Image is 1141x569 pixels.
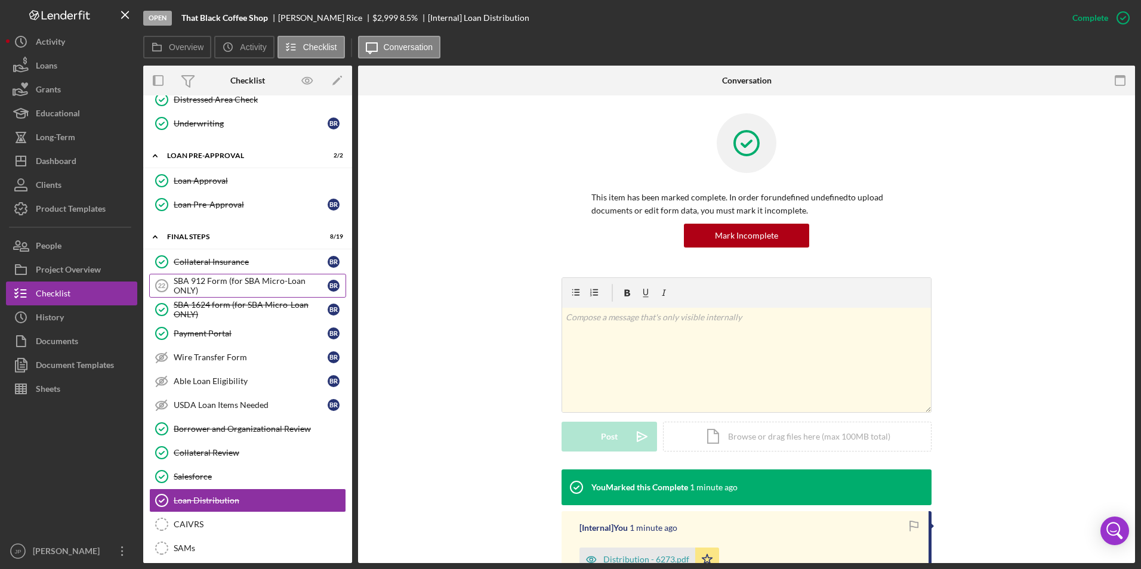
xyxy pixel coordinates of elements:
div: B R [328,256,340,268]
button: History [6,305,137,329]
a: Loan Approval [149,169,346,193]
div: B R [328,351,340,363]
a: Activity [6,30,137,54]
a: Document Templates [6,353,137,377]
div: Distressed Area Check [174,95,346,104]
b: That Black Coffee Shop [181,13,268,23]
div: Open [143,11,172,26]
div: Collateral Insurance [174,257,328,267]
div: Payment Portal [174,329,328,338]
div: Able Loan Eligibility [174,376,328,386]
button: Post [562,422,657,452]
div: People [36,234,61,261]
a: 22SBA 912 Form (for SBA Micro-Loan ONLY)BR [149,274,346,298]
div: Checklist [36,282,70,308]
button: Checklist [6,282,137,305]
button: Loans [6,54,137,78]
a: Distressed Area Check [149,88,346,112]
tspan: 22 [158,282,165,289]
div: History [36,305,64,332]
div: [PERSON_NAME] Rice [278,13,372,23]
time: 2025-09-19 16:30 [690,483,738,492]
label: Activity [240,42,266,52]
div: Product Templates [36,197,106,224]
div: B R [328,280,340,292]
p: This item has been marked complete. In order for undefined undefined to upload documents or edit ... [591,191,902,218]
div: Project Overview [36,258,101,284]
a: CAIVRS [149,512,346,536]
div: Documents [36,329,78,356]
a: Borrower and Organizational Review [149,417,346,441]
div: B R [328,117,340,129]
div: [Internal] Loan Distribution [428,13,529,23]
a: Collateral Review [149,441,346,465]
div: Borrower and Organizational Review [174,424,346,434]
div: Wire Transfer Form [174,352,328,362]
label: Overview [169,42,203,52]
div: Loans [36,54,57,81]
button: Mark Incomplete [684,224,809,248]
button: Long-Term [6,125,137,149]
time: 2025-09-19 16:30 [630,523,677,533]
div: SAMs [174,543,346,553]
div: Long-Term [36,125,75,152]
button: Project Overview [6,258,137,282]
button: Documents [6,329,137,353]
button: Clients [6,173,137,197]
div: USDA Loan Items Needed [174,400,328,410]
div: You Marked this Complete [591,483,688,492]
button: Grants [6,78,137,101]
a: Dashboard [6,149,137,173]
a: People [6,234,137,258]
div: Post [601,422,618,452]
a: Loan Pre-ApprovalBR [149,193,346,217]
div: Dashboard [36,149,76,176]
text: JP [14,548,21,555]
div: Activity [36,30,65,57]
button: Complete [1060,6,1135,30]
button: Educational [6,101,137,125]
div: 8.5 % [400,13,418,23]
a: Wire Transfer FormBR [149,345,346,369]
button: JP[PERSON_NAME] [6,539,137,563]
a: Salesforce [149,465,346,488]
div: Open Intercom Messenger [1100,517,1129,545]
div: Conversation [722,76,772,85]
button: Overview [143,36,211,58]
div: B R [328,327,340,339]
div: B R [328,375,340,387]
button: Product Templates [6,197,137,221]
div: 8 / 19 [322,233,343,240]
a: UnderwritingBR [149,112,346,135]
div: Collateral Review [174,448,346,457]
label: Conversation [384,42,433,52]
div: B R [328,199,340,211]
div: Sheets [36,377,60,404]
div: SBA 912 Form (for SBA Micro-Loan ONLY) [174,276,328,295]
div: B R [328,399,340,411]
a: USDA Loan Items NeededBR [149,393,346,417]
div: Loan Pre-Approval [174,200,328,209]
div: Clients [36,173,61,200]
a: Able Loan EligibilityBR [149,369,346,393]
div: SBA 1624 form (for SBA Micro-Loan ONLY) [174,300,328,319]
div: Loan Distribution [174,496,346,505]
div: B R [328,304,340,316]
button: Checklist [277,36,345,58]
div: CAIVRS [174,519,346,529]
span: $2,999 [372,13,398,23]
div: Educational [36,101,80,128]
button: Sheets [6,377,137,401]
div: Grants [36,78,61,104]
